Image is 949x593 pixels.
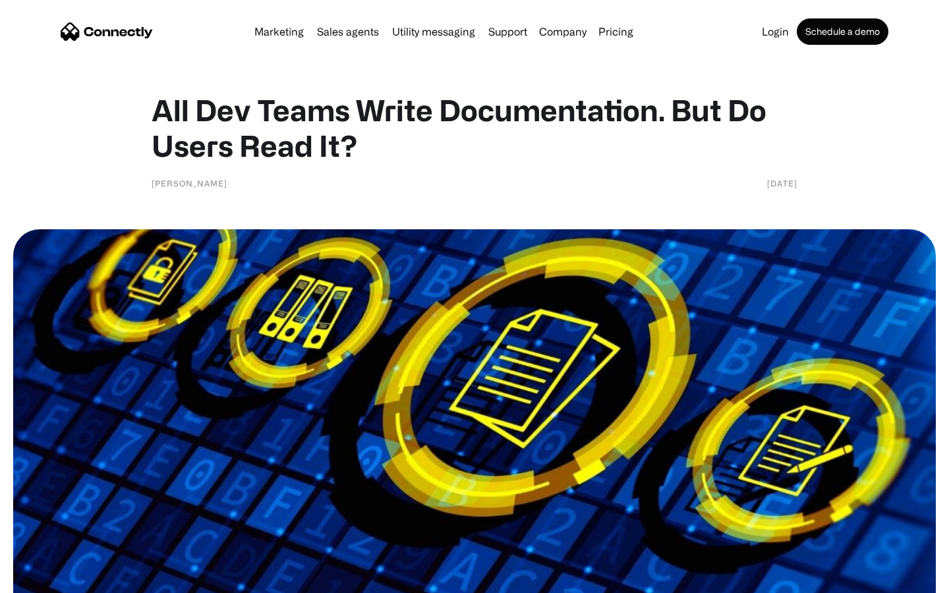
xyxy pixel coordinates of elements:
[152,177,227,190] div: [PERSON_NAME]
[387,26,480,37] a: Utility messaging
[26,570,79,588] ul: Language list
[13,570,79,588] aside: Language selected: English
[797,18,888,45] a: Schedule a demo
[539,22,587,41] div: Company
[593,26,639,37] a: Pricing
[249,26,309,37] a: Marketing
[767,177,797,190] div: [DATE]
[483,26,532,37] a: Support
[152,92,797,163] h1: All Dev Teams Write Documentation. But Do Users Read It?
[312,26,384,37] a: Sales agents
[757,26,794,37] a: Login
